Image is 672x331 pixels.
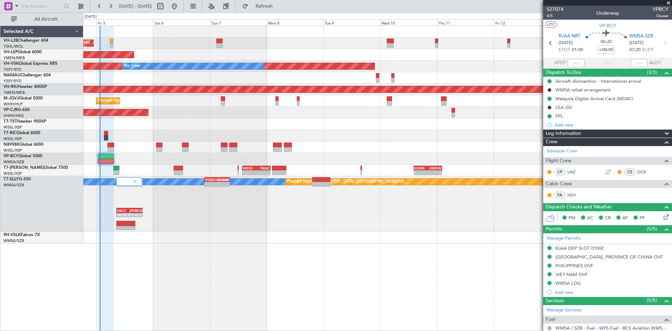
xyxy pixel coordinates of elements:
[129,213,142,217] div: 19:45 Z
[555,87,611,93] div: WMSA refuel arrangement
[546,203,612,211] span: Dispatch Checks and Weather
[3,39,18,43] span: VH-L2B
[546,157,572,165] span: Flight Crew
[3,233,40,237] a: 9H-VSLKFalcon 7X
[546,69,581,77] span: Dispatch To-Dos
[555,271,588,277] div: VIET NAM OVF
[647,297,657,304] span: (5/5)
[205,182,217,186] div: -
[653,6,668,13] span: VPBCY
[554,191,566,199] div: FA
[555,263,593,269] div: PHILIPPINES OVF
[3,73,51,77] a: N604AUChallenger 604
[547,148,577,155] a: Schedule Crew
[555,245,604,251] div: RJAA DEP SLOT 0100Z
[21,1,62,12] input: Trip Number
[547,307,582,314] a: Manage Services
[428,171,442,175] div: -
[545,21,557,28] button: UTC
[546,297,564,305] span: Services
[3,108,30,112] a: VP-CJRG-650
[117,213,129,217] div: 08:30 Z
[599,22,616,29] span: VP-BCY
[3,85,47,89] a: VH-RIUHawker 800XP
[323,19,380,26] div: Tue 9
[555,113,563,119] div: FPL
[572,47,583,54] span: 01:00
[629,33,653,40] span: WMSA SZB
[205,178,217,182] div: [PERSON_NAME]
[547,235,581,242] a: Manage Permits
[601,39,612,46] span: 06:20
[257,166,270,170] div: PANC
[3,143,20,147] span: N8998K
[129,208,142,213] div: [PERSON_NAME]
[132,178,138,185] img: gray-close.svg
[624,168,636,176] div: CS
[647,225,657,233] span: (5/5)
[3,62,19,66] span: VH-VSK
[647,69,657,76] span: (3/3)
[3,55,25,61] a: YMEN/MEB
[8,14,76,25] button: All Aircraft
[555,78,641,84] div: Aircraft disinsection - International arrival
[3,90,25,95] a: YMEN/MEB
[3,166,68,170] a: T7-[PERSON_NAME]Global 7500
[494,19,551,26] div: Fri 12
[250,4,279,9] span: Refresh
[547,13,563,19] span: 4/5
[3,78,21,84] a: YSSY/SYD
[568,59,584,67] input: --:--
[3,136,22,142] a: WSSL/XSP
[629,47,640,54] span: 07:20
[3,166,44,170] span: T7-[PERSON_NAME]
[555,289,668,295] div: Add new
[555,104,572,110] div: LEA GD
[85,14,97,20] div: [DATE]
[287,177,404,187] div: Planned Maint [GEOGRAPHIC_DATA] ([GEOGRAPHIC_DATA] Intl)
[3,131,16,135] span: T7-RIC
[3,73,21,77] span: N604AU
[546,225,562,233] span: Permits
[3,125,22,130] a: WSSL/XSP
[3,148,22,153] a: WSSL/XSP
[3,119,17,124] span: T7-TST
[437,19,494,26] div: Thu 11
[414,171,428,175] div: -
[559,33,580,40] span: RJAA NRT
[639,215,645,222] span: FP
[3,238,24,243] a: WMSA/SZB
[153,19,210,26] div: Sat 6
[567,192,583,198] a: HDY
[3,171,22,176] a: WSSL/XSP
[559,40,573,47] span: [DATE]
[3,177,19,181] span: T7-ELLY
[3,62,57,66] a: VH-VSKGlobal Express XRS
[642,47,653,54] span: ELDT
[555,122,668,128] div: Add new
[414,166,428,170] div: KEWR
[559,47,570,54] span: ETOT
[596,9,619,17] div: Underway
[3,154,42,158] a: VP-BCYGlobal 5000
[3,50,18,54] span: VH-LEP
[622,215,628,222] span: AF
[98,96,180,106] div: Planned Maint [GEOGRAPHIC_DATA] (Seletar)
[3,177,31,181] a: T7-ELLYG-550
[555,254,663,260] div: [GEOGRAPHIC_DATA], PROVINCE OF CHINA OVF
[547,6,563,13] span: 527074
[546,180,572,188] span: Cabin Crew
[605,215,611,222] span: CR
[3,113,24,118] a: VHHH/HKG
[257,171,270,175] div: -
[3,159,24,165] a: WMSA/SZB
[117,208,129,213] div: FACT
[3,67,21,72] a: YSSY/SYD
[555,96,633,102] div: Malaysia Digital Arrival Card (MDAC)
[587,215,593,222] span: AC
[555,280,581,286] div: WMSA LDG
[3,50,42,54] a: VH-LEPGlobal 6000
[380,19,437,26] div: Wed 10
[239,1,281,12] button: Refresh
[3,39,48,43] a: VH-L2BChallenger 604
